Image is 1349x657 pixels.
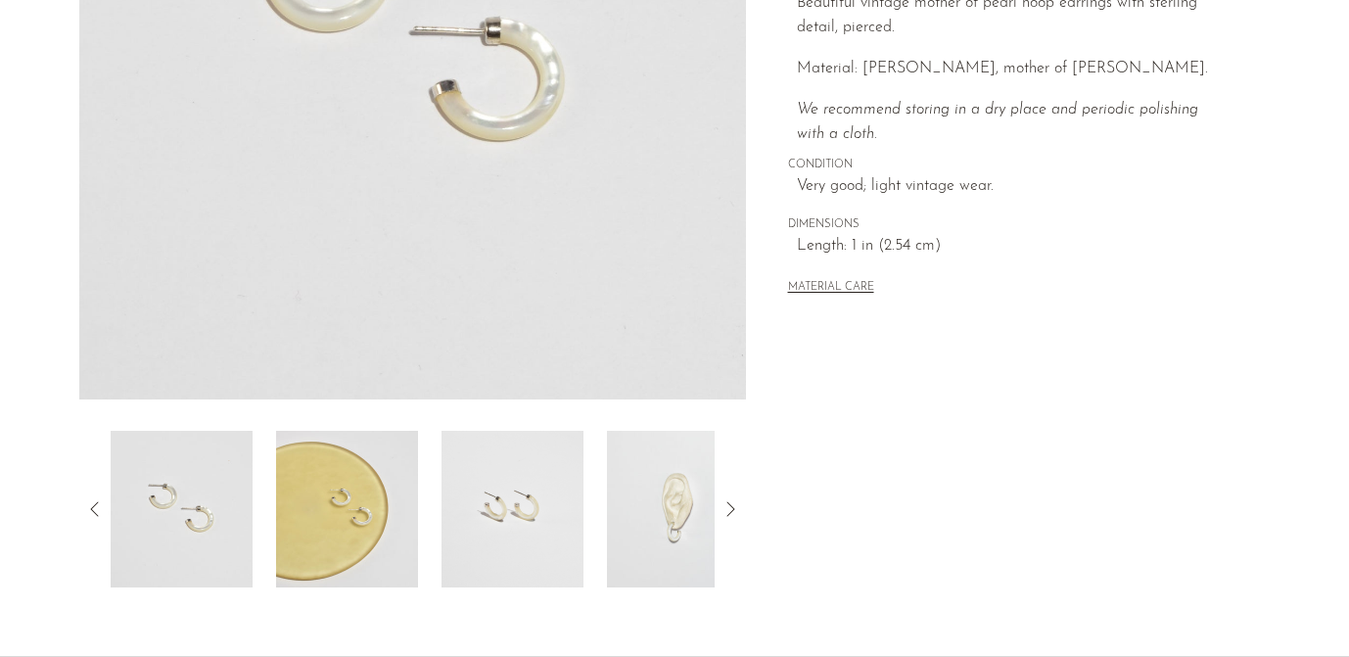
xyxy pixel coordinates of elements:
span: Length: 1 in (2.54 cm) [797,234,1229,259]
span: Very good; light vintage wear. [797,174,1229,200]
span: CONDITION [788,157,1229,174]
em: We recommend storing in a dry place and periodic polishing with a cloth. [797,102,1198,143]
img: Mother of Pearl Hoop Earrings [607,431,749,587]
p: Material: [PERSON_NAME], mother of [PERSON_NAME]. [797,57,1229,82]
span: DIMENSIONS [788,216,1229,234]
button: MATERIAL CARE [788,281,874,296]
img: Mother of Pearl Hoop Earrings [442,431,583,587]
img: Mother of Pearl Hoop Earrings [111,431,253,587]
img: Mother of Pearl Hoop Earrings [276,431,418,587]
